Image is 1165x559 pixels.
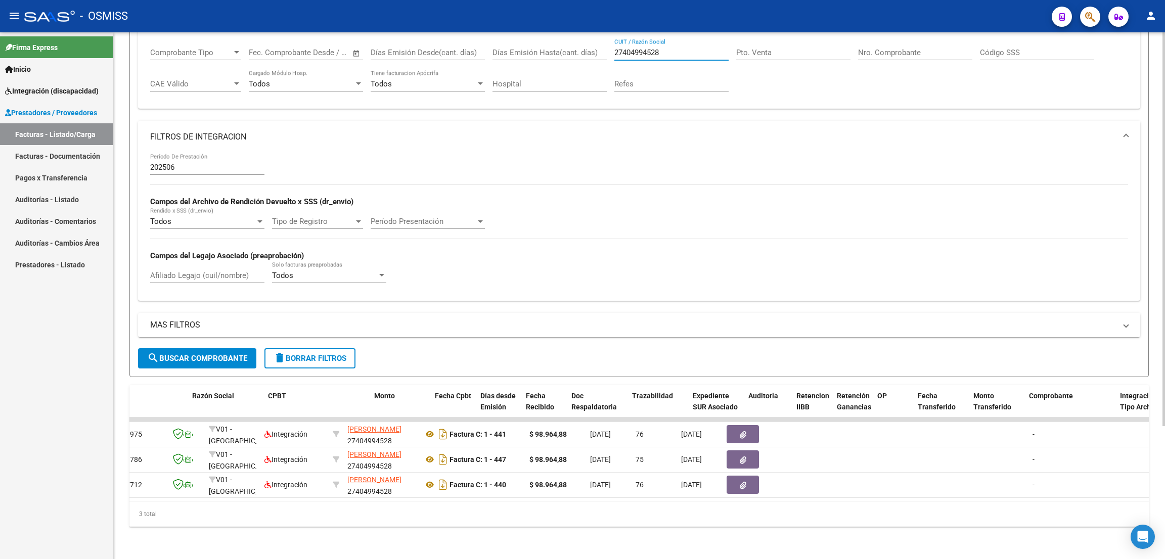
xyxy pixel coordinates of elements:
span: Trazabilidad [632,392,673,400]
span: Fecha Transferido [918,392,956,411]
span: Retención Ganancias [837,392,871,411]
datatable-header-cell: CPBT [264,385,370,430]
span: Retencion IIBB [796,392,829,411]
span: - [1033,455,1035,463]
div: 27404994528 [347,424,415,445]
strong: $ 98.964,88 [529,430,567,438]
div: 3 total [129,501,1149,527]
datatable-header-cell: Area [105,385,173,430]
datatable-header-cell: Fecha Transferido [914,385,969,430]
mat-panel-title: FILTROS DE INTEGRACION [150,131,1116,143]
i: Descargar documento [436,451,450,468]
span: Prestadores / Proveedores [5,107,97,118]
datatable-header-cell: Días desde Emisión [476,385,522,430]
span: [DATE] [590,481,611,489]
div: Open Intercom Messenger [1131,525,1155,549]
datatable-header-cell: Fecha Cpbt [431,385,476,430]
mat-panel-title: MAS FILTROS [150,319,1116,331]
mat-icon: search [147,352,159,364]
div: 27404994528 [347,474,415,495]
datatable-header-cell: Auditoria [744,385,792,430]
datatable-header-cell: Retencion IIBB [792,385,833,430]
span: Expediente SUR Asociado [693,392,738,411]
strong: $ 98.964,88 [529,481,567,489]
mat-icon: menu [8,10,20,22]
span: - [1033,430,1035,438]
span: CAE Válido [150,79,232,88]
span: [PERSON_NAME] [347,476,401,484]
span: Monto Transferido [973,392,1011,411]
span: Comprobante Tipo [150,48,232,57]
datatable-header-cell: Expediente SUR Asociado [689,385,744,430]
datatable-header-cell: Trazabilidad [628,385,689,430]
span: 76 [636,481,644,489]
input: Fecha fin [299,48,348,57]
strong: Campos del Legajo Asociado (preaprobación) [150,251,304,260]
span: Firma Express [5,42,58,53]
datatable-header-cell: Retención Ganancias [833,385,873,430]
span: [DATE] [681,430,702,438]
span: Inicio [5,64,31,75]
strong: $ 98.964,88 [529,455,567,463]
span: Borrar Filtros [274,354,346,363]
mat-expansion-panel-header: FILTROS DE INTEGRACION [138,121,1140,153]
span: Razón Social [192,392,234,400]
mat-icon: delete [274,352,286,364]
span: 76 [636,430,644,438]
span: Auditoria [748,392,778,400]
span: Días desde Emisión [480,392,516,411]
i: Descargar documento [436,426,450,442]
datatable-header-cell: Doc Respaldatoria [567,385,628,430]
span: [DATE] [590,430,611,438]
span: Todos [272,271,293,280]
span: - OSMISS [80,5,128,27]
span: Monto [374,392,395,400]
div: FILTROS DE INTEGRACION [138,153,1140,300]
strong: Factura C: 1 - 440 [450,481,506,489]
span: [PERSON_NAME] [347,450,401,458]
span: 159975 [118,430,142,438]
input: Fecha inicio [249,48,290,57]
datatable-header-cell: Comprobante [1025,385,1116,430]
mat-expansion-panel-header: MAS FILTROS [138,313,1140,337]
span: Integración [264,455,307,463]
span: Todos [249,79,270,88]
button: Open calendar [351,48,363,59]
span: Fecha Recibido [526,392,554,411]
strong: Campos del Archivo de Rendición Devuelto x SSS (dr_envio) [150,197,353,206]
datatable-header-cell: OP [873,385,914,430]
span: Integración [264,481,307,489]
datatable-header-cell: Fecha Recibido [522,385,567,430]
span: Todos [150,217,171,226]
span: [DATE] [681,481,702,489]
i: Descargar documento [436,477,450,493]
span: Fecha Cpbt [435,392,471,400]
span: Tipo de Registro [272,217,354,226]
mat-icon: person [1145,10,1157,22]
span: OP [877,392,887,400]
span: [DATE] [590,455,611,463]
datatable-header-cell: Monto [370,385,431,430]
span: 159786 [118,455,142,463]
span: Doc Respaldatoria [571,392,617,411]
span: - [1033,481,1035,489]
span: [DATE] [681,455,702,463]
span: Período Presentación [371,217,476,226]
span: Todos [371,79,392,88]
span: CPBT [268,392,286,400]
button: Buscar Comprobante [138,348,256,368]
datatable-header-cell: Razón Social [188,385,264,430]
span: Buscar Comprobante [147,354,247,363]
datatable-header-cell: Monto Transferido [969,385,1025,430]
span: Comprobante [1029,392,1073,400]
span: [PERSON_NAME] [347,425,401,433]
div: 27404994528 [347,449,415,470]
span: Integración [264,430,307,438]
span: Integracion Tipo Archivo [1120,392,1160,411]
button: Borrar Filtros [264,348,355,368]
span: 75 [636,455,644,463]
span: 157712 [118,481,142,489]
strong: Factura C: 1 - 441 [450,430,506,438]
strong: Factura C: 1 - 447 [450,455,506,463]
span: Integración (discapacidad) [5,85,99,97]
